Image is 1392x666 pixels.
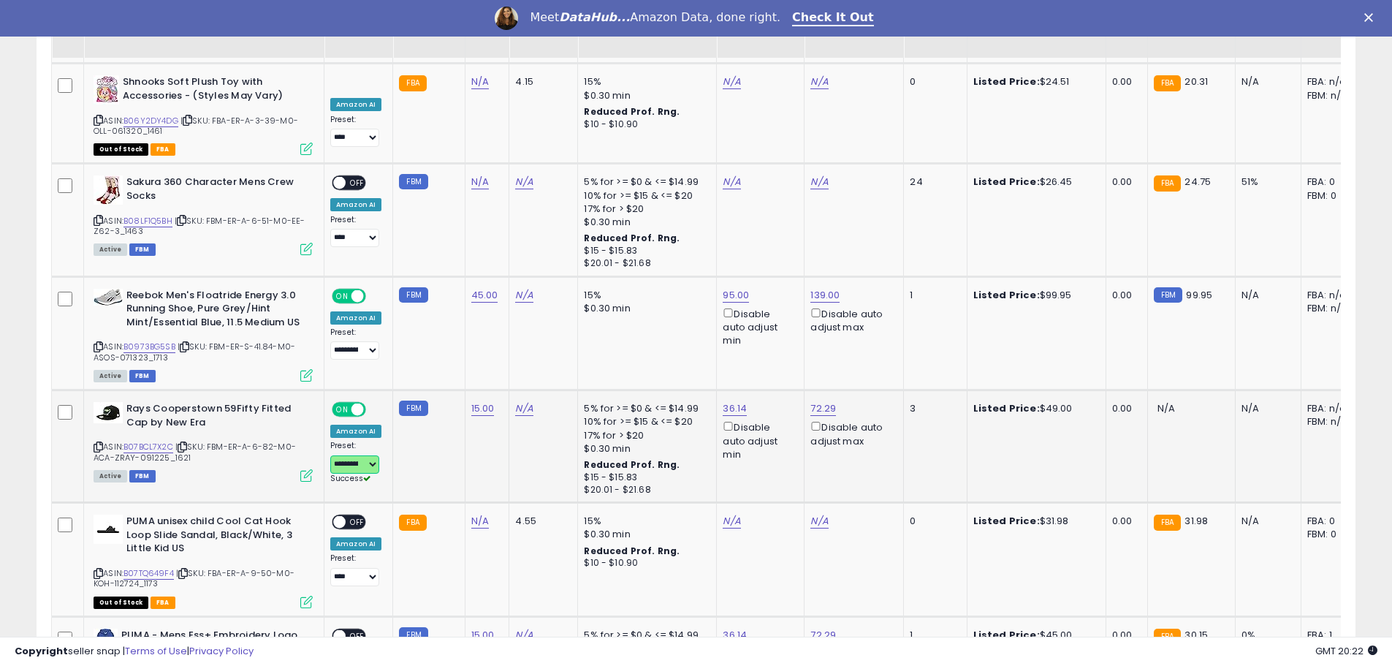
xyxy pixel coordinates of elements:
[1154,175,1181,192] small: FBA
[94,441,296,463] span: | SKU: FBM-ER-A-6-82-M0-ACA-ZRAY-091225_1621
[94,515,123,544] img: 21b3s8kRdkL._SL40_.jpg
[399,75,426,91] small: FBA
[1157,401,1175,415] span: N/A
[346,516,369,529] span: OFF
[910,75,955,88] div: 0
[189,644,254,658] a: Privacy Policy
[94,75,119,105] img: 51cIWxIGvfL._SL40_.jpg
[94,289,313,381] div: ASIN:
[973,515,1095,528] div: $31.98
[471,514,489,529] a: N/A
[330,473,370,484] span: Success
[1241,289,1290,302] div: N/A
[94,370,127,382] span: All listings currently available for purchase on Amazon
[123,341,175,353] a: B0973BG5SB
[123,75,300,106] b: Shnooks Soft Plush Toy with Accessories - (Styles May Vary)
[810,75,828,89] a: N/A
[330,98,381,111] div: Amazon AI
[584,203,705,216] div: 17% for > $20
[584,402,705,415] div: 5% for >= $0 & <= $14.99
[584,89,705,102] div: $0.30 min
[94,470,127,483] span: All listings currently available for purchase on Amazon
[1241,75,1290,88] div: N/A
[515,75,566,88] div: 4.15
[330,425,381,438] div: Amazon AI
[94,515,313,607] div: ASIN:
[1184,75,1208,88] span: 20.31
[1154,515,1181,531] small: FBA
[973,175,1040,189] b: Listed Price:
[584,484,705,496] div: $20.01 - $21.68
[910,175,955,189] div: 24
[584,415,705,428] div: 10% for >= $15 & <= $20
[723,401,747,416] a: 36.14
[584,528,705,541] div: $0.30 min
[126,515,304,559] b: PUMA unisex child Cool Cat Hook Loop Slide Sandal, Black/White, 3 Little Kid US
[723,306,793,348] div: Disable auto adjust min
[151,143,175,156] span: FBA
[364,404,387,416] span: OFF
[910,515,955,528] div: 0
[123,567,174,580] a: B07TQ649F4
[123,215,172,227] a: B08LF1Q5BH
[94,597,148,609] span: All listings that are currently out of stock and unavailable for purchase on Amazon
[1307,289,1355,302] div: FBA: n/a
[333,290,351,302] span: ON
[910,402,955,415] div: 3
[129,370,156,382] span: FBM
[810,175,828,189] a: N/A
[584,118,705,131] div: $10 - $10.90
[973,175,1095,189] div: $26.45
[910,289,955,302] div: 1
[973,401,1040,415] b: Listed Price:
[515,175,533,189] a: N/A
[399,174,427,189] small: FBM
[584,75,705,88] div: 15%
[1112,515,1136,528] div: 0.00
[399,515,426,531] small: FBA
[584,442,705,455] div: $0.30 min
[723,514,740,529] a: N/A
[94,215,305,237] span: | SKU: FBM-ER-A-6-51-M0-EE-Z62-3_1463
[792,10,874,26] a: Check It Out
[330,215,381,248] div: Preset:
[1241,515,1290,528] div: N/A
[126,289,304,333] b: Reebok Men's Floatride Energy 3.0 Running Shoe, Pure Grey/Hint Mint/Essential Blue, 11.5 Medium US
[94,75,313,154] div: ASIN:
[810,306,892,334] div: Disable auto adjust max
[126,402,304,433] b: Rays Cooperstown 59Fifty Fitted Cap by New Era
[94,567,294,589] span: | SKU: FBA-ER-A-9-50-M0-KOH-112724_1173
[94,175,313,254] div: ASIN:
[471,175,489,189] a: N/A
[810,419,892,447] div: Disable auto adjust max
[333,404,351,416] span: ON
[15,645,254,659] div: seller snap | |
[530,10,780,25] div: Meet Amazon Data, done right.
[94,341,295,363] span: | SKU: FBM-ER-S-41.84-M0-ASOS-071323_1713
[584,105,680,118] b: Reduced Prof. Rng.
[1154,75,1181,91] small: FBA
[810,401,836,416] a: 72.29
[399,287,427,303] small: FBM
[330,441,381,484] div: Preset:
[15,644,68,658] strong: Copyright
[399,401,427,416] small: FBM
[973,514,1040,528] b: Listed Price:
[123,115,178,127] a: B06Y2DY4DG
[1112,289,1136,302] div: 0.00
[1241,402,1290,415] div: N/A
[1307,415,1355,428] div: FBM: n/a
[723,419,793,461] div: Disable auto adjust min
[810,288,840,303] a: 139.00
[330,537,381,550] div: Amazon AI
[559,10,630,24] i: DataHub...
[151,597,175,609] span: FBA
[1186,288,1212,302] span: 99.95
[1364,13,1379,22] div: Close
[125,644,187,658] a: Terms of Use
[1307,302,1355,315] div: FBM: n/a
[94,402,123,423] img: 31iWWAN2ilL._SL40_.jpg
[495,7,518,30] img: Profile image for Georgie
[94,289,123,306] img: 41woQbBagwL._SL40_.jpg
[584,175,705,189] div: 5% for >= $0 & <= $14.99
